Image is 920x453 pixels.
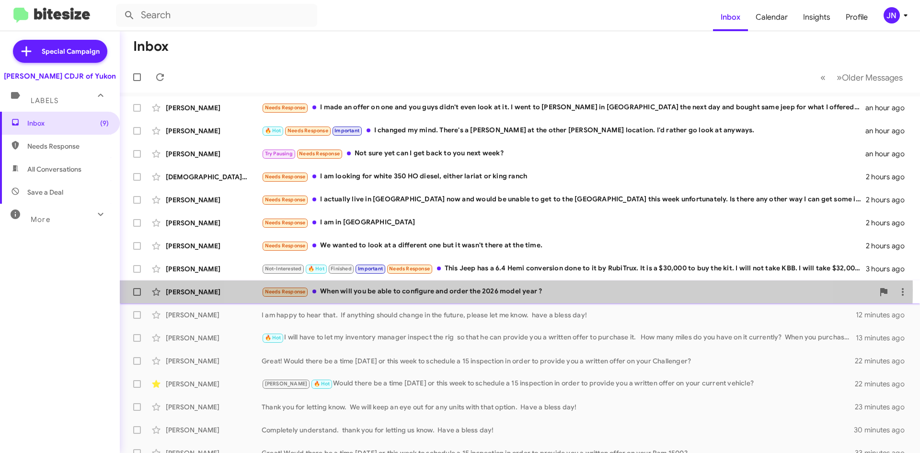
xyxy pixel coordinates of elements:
span: Try Pausing [265,151,293,157]
input: Search [116,4,317,27]
div: [PERSON_NAME] [166,333,262,343]
button: JN [875,7,909,23]
span: Finished [331,266,352,272]
div: I actually live in [GEOGRAPHIC_DATA] now and would be unable to get to the [GEOGRAPHIC_DATA] this... [262,194,866,205]
div: [PERSON_NAME] [166,264,262,274]
span: Needs Response [287,128,328,134]
span: All Conversations [27,164,81,174]
span: Needs Response [265,220,306,226]
div: 22 minutes ago [855,356,912,366]
div: I am looking for white 350 HO diesel, either lariat or king ranch [262,171,866,182]
a: Insights [795,3,838,31]
div: 2 hours ago [866,241,912,251]
div: 2 hours ago [866,195,912,205]
div: [PERSON_NAME] [166,126,262,136]
nav: Page navigation example [815,68,908,87]
span: 🔥 Hot [265,335,281,341]
div: When will you be able to configure and order the 2026 model year ? [262,286,874,297]
div: 2 hours ago [866,218,912,228]
span: Needs Response [265,197,306,203]
span: 🔥 Hot [314,381,330,387]
div: [PERSON_NAME] [166,218,262,228]
div: [PERSON_NAME] [166,103,262,113]
div: This Jeep has a 6.4 Hemi conversion done to it by RubiTrux. It is a $30,000 to buy the kit. I wil... [262,263,866,274]
div: 3 hours ago [866,264,912,274]
div: [PERSON_NAME] CDJR of Yukon [4,71,116,81]
div: Great! Would there be a time [DATE] or this week to schedule a 15 inspection in order to provide ... [262,356,855,366]
span: Needs Response [389,266,430,272]
div: an hour ago [865,126,912,136]
span: Important [334,128,359,134]
span: (9) [100,118,109,128]
div: 2 hours ago [866,172,912,182]
span: Needs Response [299,151,340,157]
div: [DEMOGRAPHIC_DATA][PERSON_NAME] [166,172,262,182]
div: We wanted to look at a different one but it wasn't there at the time. [262,240,866,251]
span: Needs Response [27,141,109,151]
span: Needs Response [265,289,306,295]
div: Would there be a time [DATE] or this week to schedule a 15 inspection in order to provide you a w... [262,378,855,389]
span: More [31,215,50,224]
a: Special Campaign [13,40,107,63]
div: Thank you for letting know. We will keep an eye out for any units with that option. Have a bless ... [262,402,855,412]
span: Older Messages [842,72,903,83]
div: [PERSON_NAME] [166,402,262,412]
a: Calendar [748,3,795,31]
div: [PERSON_NAME] [166,241,262,251]
div: Not sure yet can I get back to you next week? [262,148,865,159]
span: Not-Interested [265,266,302,272]
span: [PERSON_NAME] [265,381,308,387]
div: [PERSON_NAME] [166,287,262,297]
div: [PERSON_NAME] [166,379,262,389]
span: Needs Response [265,174,306,180]
span: Important [358,266,383,272]
div: I will have to let my inventory manager inspect the rig so that he can provide you a written offe... [262,332,856,343]
div: Completely understand. thank you for letting us know. Have a bless day! [262,425,855,435]
div: 13 minutes ago [856,333,912,343]
div: [PERSON_NAME] [166,425,262,435]
span: Needs Response [265,105,306,111]
div: [PERSON_NAME] [166,195,262,205]
div: 23 minutes ago [855,402,912,412]
h1: Inbox [133,39,169,54]
div: an hour ago [865,103,912,113]
button: Next [831,68,908,87]
a: Profile [838,3,875,31]
button: Previous [815,68,831,87]
span: Needs Response [265,243,306,249]
div: 22 minutes ago [855,379,912,389]
div: [PERSON_NAME] [166,310,262,320]
div: [PERSON_NAME] [166,356,262,366]
div: 12 minutes ago [856,310,912,320]
span: Save a Deal [27,187,63,197]
div: JN [884,7,900,23]
span: Labels [31,96,58,105]
span: Special Campaign [42,46,100,56]
div: an hour ago [865,149,912,159]
div: I am happy to hear that. If anything should change in the future, please let me know. have a bles... [262,310,856,320]
div: I am in [GEOGRAPHIC_DATA] [262,217,866,228]
div: I made an offer on one and you guys didn't even look at it. I went to [PERSON_NAME] in [GEOGRAPHI... [262,102,865,113]
span: Inbox [27,118,109,128]
div: 30 minutes ago [855,425,912,435]
span: » [837,71,842,83]
a: Inbox [713,3,748,31]
div: [PERSON_NAME] [166,149,262,159]
span: 🔥 Hot [265,128,281,134]
span: 🔥 Hot [308,266,324,272]
div: I changed my mind. There's a [PERSON_NAME] at the other [PERSON_NAME] location. I'd rather go loo... [262,125,865,136]
span: « [820,71,826,83]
